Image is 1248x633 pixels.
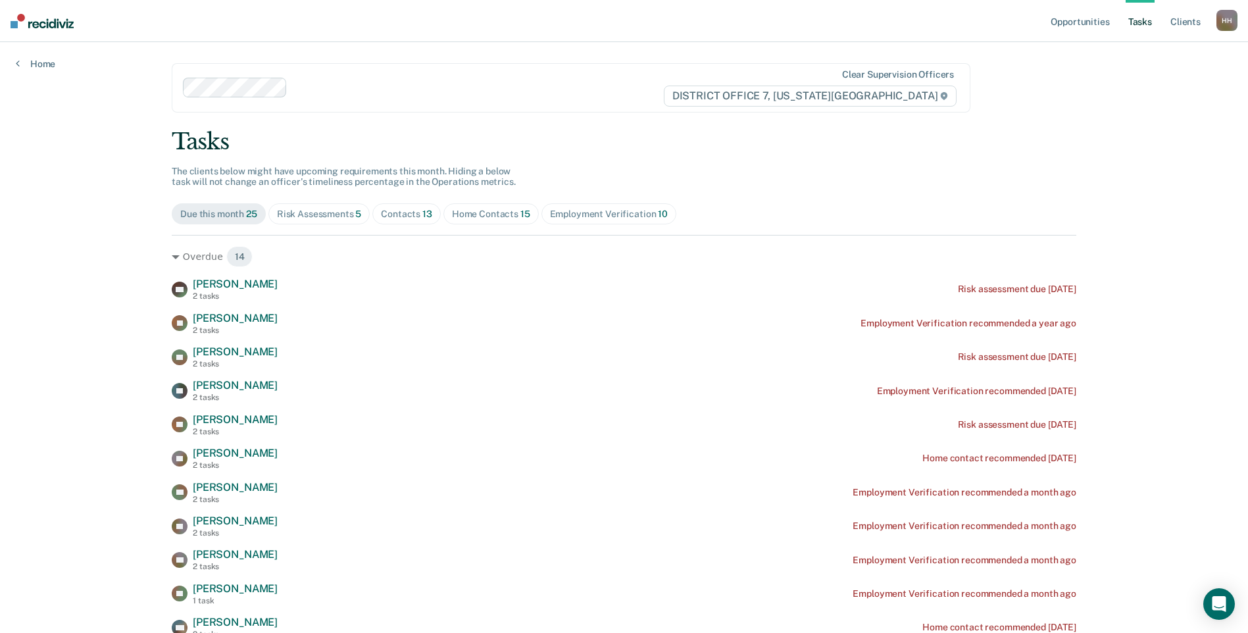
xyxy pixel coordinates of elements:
div: Clear supervision officers [842,69,954,80]
span: 25 [246,209,257,219]
div: 2 tasks [193,393,278,402]
div: Contacts [381,209,432,220]
div: Tasks [172,128,1076,155]
span: DISTRICT OFFICE 7, [US_STATE][GEOGRAPHIC_DATA] [664,86,957,107]
div: Risk assessment due [DATE] [958,351,1076,363]
img: Recidiviz [11,14,74,28]
div: 2 tasks [193,495,278,504]
span: [PERSON_NAME] [193,582,278,595]
div: Employment Verification recommended [DATE] [877,386,1076,397]
span: 13 [422,209,432,219]
span: [PERSON_NAME] [193,548,278,561]
span: 14 [226,246,253,267]
div: 2 tasks [193,562,278,571]
span: [PERSON_NAME] [193,481,278,494]
div: Employment Verification recommended a month ago [853,487,1076,498]
span: [PERSON_NAME] [193,447,278,459]
div: H H [1216,10,1237,31]
div: 2 tasks [193,528,278,538]
span: The clients below might have upcoming requirements this month. Hiding a below task will not chang... [172,166,516,188]
span: [PERSON_NAME] [193,616,278,628]
div: Home contact recommended [DATE] [922,453,1076,464]
span: [PERSON_NAME] [193,379,278,392]
div: Overdue 14 [172,246,1076,267]
div: Risk Assessments [277,209,362,220]
span: [PERSON_NAME] [193,312,278,324]
span: [PERSON_NAME] [193,515,278,527]
div: Due this month [180,209,257,220]
button: HH [1216,10,1237,31]
div: 2 tasks [193,326,278,335]
div: Employment Verification [550,209,668,220]
div: Employment Verification recommended a month ago [853,520,1076,532]
div: Open Intercom Messenger [1203,588,1235,620]
div: 2 tasks [193,461,278,470]
div: Employment Verification recommended a month ago [853,555,1076,566]
div: Employment Verification recommended a year ago [861,318,1076,329]
div: Employment Verification recommended a month ago [853,588,1076,599]
span: [PERSON_NAME] [193,278,278,290]
div: Risk assessment due [DATE] [958,284,1076,295]
a: Home [16,58,55,70]
div: 1 task [193,596,278,605]
div: 2 tasks [193,427,278,436]
div: Home Contacts [452,209,530,220]
span: 5 [355,209,361,219]
span: 10 [658,209,668,219]
div: Risk assessment due [DATE] [958,419,1076,430]
span: [PERSON_NAME] [193,413,278,426]
div: 2 tasks [193,359,278,368]
span: [PERSON_NAME] [193,345,278,358]
div: 2 tasks [193,291,278,301]
span: 15 [520,209,530,219]
div: Home contact recommended [DATE] [922,622,1076,633]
